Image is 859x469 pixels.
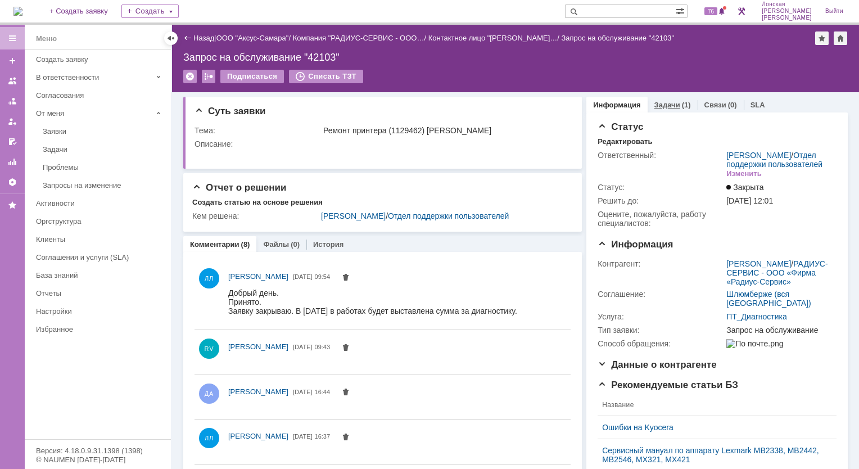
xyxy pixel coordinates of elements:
span: [DATE] [293,344,313,350]
div: Ответственный: [598,151,724,160]
a: Сервисный мануал по аппарату Lexmark MB2338, MB2442, MB2546, MX321, MX421 [602,446,823,464]
a: Контактное лицо "[PERSON_NAME]… [428,34,558,42]
div: / [726,259,832,286]
img: По почте.png [726,339,783,348]
div: / [726,151,832,169]
a: [PERSON_NAME] [726,151,791,160]
div: Запрос на обслуживание "42103" [562,34,675,42]
a: Соглашения и услуги (SLA) [31,249,169,266]
span: 09:43 [315,344,331,350]
div: Соглашения и услуги (SLA) [36,253,164,261]
a: Связи [704,101,726,109]
a: История [313,240,343,249]
span: 16:44 [315,389,331,395]
div: © NAUMEN [DATE]-[DATE] [36,456,160,463]
span: [PERSON_NAME] [228,432,288,440]
div: Настройки [36,307,164,315]
a: Отчеты [31,285,169,302]
div: Проблемы [43,163,164,172]
span: Лонская [762,1,812,8]
div: Создать [121,4,179,18]
a: Комментарии [190,240,239,249]
div: Избранное [36,325,152,333]
div: Описание: [195,139,569,148]
div: Отчеты [36,289,164,297]
span: [PERSON_NAME] [228,342,288,351]
a: [PERSON_NAME] [228,341,288,353]
div: Версия: 4.18.0.9.31.1398 (1398) [36,447,160,454]
div: (8) [241,240,250,249]
div: Создать статью на основе решения [192,198,323,207]
a: База знаний [31,267,169,284]
span: Информация [598,239,673,250]
div: Контрагент: [598,259,724,268]
span: [DATE] 12:01 [726,196,773,205]
a: [PERSON_NAME] [321,211,386,220]
span: Удалить [341,344,350,353]
a: Назад [193,34,214,42]
a: Заявки на командах [3,72,21,90]
div: Задачи [43,145,164,154]
a: Задачи [38,141,169,158]
a: Активности [31,195,169,212]
a: Отчеты [3,153,21,171]
div: От меня [36,109,152,118]
a: Шлюмберже (вся [GEOGRAPHIC_DATA]) [726,290,811,308]
span: [DATE] [293,273,313,280]
span: [DATE] [293,433,313,440]
a: [PERSON_NAME] [228,431,288,442]
a: Заявки [38,123,169,140]
div: Услуга: [598,312,724,321]
div: Решить до: [598,196,724,205]
a: Мои заявки [3,112,21,130]
span: [PERSON_NAME] [762,15,812,21]
a: Создать заявку [3,52,21,70]
div: Запросы на изменение [43,181,164,190]
span: Статус [598,121,643,132]
a: Создать заявку [31,51,169,68]
div: Удалить [183,70,197,83]
span: Отчет о решении [192,182,286,193]
div: Запрос на обслуживание "42103" [183,52,848,63]
div: Способ обращения: [598,339,724,348]
span: Расширенный поиск [676,5,687,16]
div: | [214,33,216,42]
div: / [293,34,428,42]
a: Перейти в интерфейс администратора [735,4,748,18]
span: 76 [704,7,717,15]
a: Задачи [654,101,680,109]
div: Сделать домашней страницей [834,31,847,45]
span: Данные о контрагенте [598,359,717,370]
div: Скрыть меню [164,31,178,45]
span: [DATE] [293,389,313,395]
span: Суть заявки [195,106,265,116]
span: Рекомендуемые статьи БЗ [598,380,738,390]
span: [PERSON_NAME] [228,272,288,281]
div: Добавить в избранное [815,31,829,45]
div: Клиенты [36,235,164,243]
span: 16:37 [315,433,331,440]
div: / [216,34,293,42]
div: Тип заявки: [598,326,724,335]
a: Оргструктура [31,213,169,230]
div: Кем решена: [192,211,319,220]
span: 09:54 [315,273,331,280]
div: В ответственности [36,73,152,82]
a: Ошибки на Kyocera [602,423,823,432]
div: Редактировать [598,137,652,146]
a: Клиенты [31,231,169,248]
div: Создать заявку [36,55,164,64]
a: Заявки в моей ответственности [3,92,21,110]
div: Согласования [36,91,164,100]
a: Перейти на домашнюю страницу [13,7,22,16]
img: logo [13,7,22,16]
a: Информация [593,101,640,109]
div: Запрос на обслуживание [726,326,832,335]
div: Oцените, пожалуйста, работу специалистов: [598,210,724,228]
a: [PERSON_NAME] [726,259,791,268]
a: Отдел поддержки пользователей [726,151,822,169]
div: Активности [36,199,164,208]
a: Настройки [3,173,21,191]
div: Ремонт принтера (1129462) [PERSON_NAME] [323,126,567,135]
